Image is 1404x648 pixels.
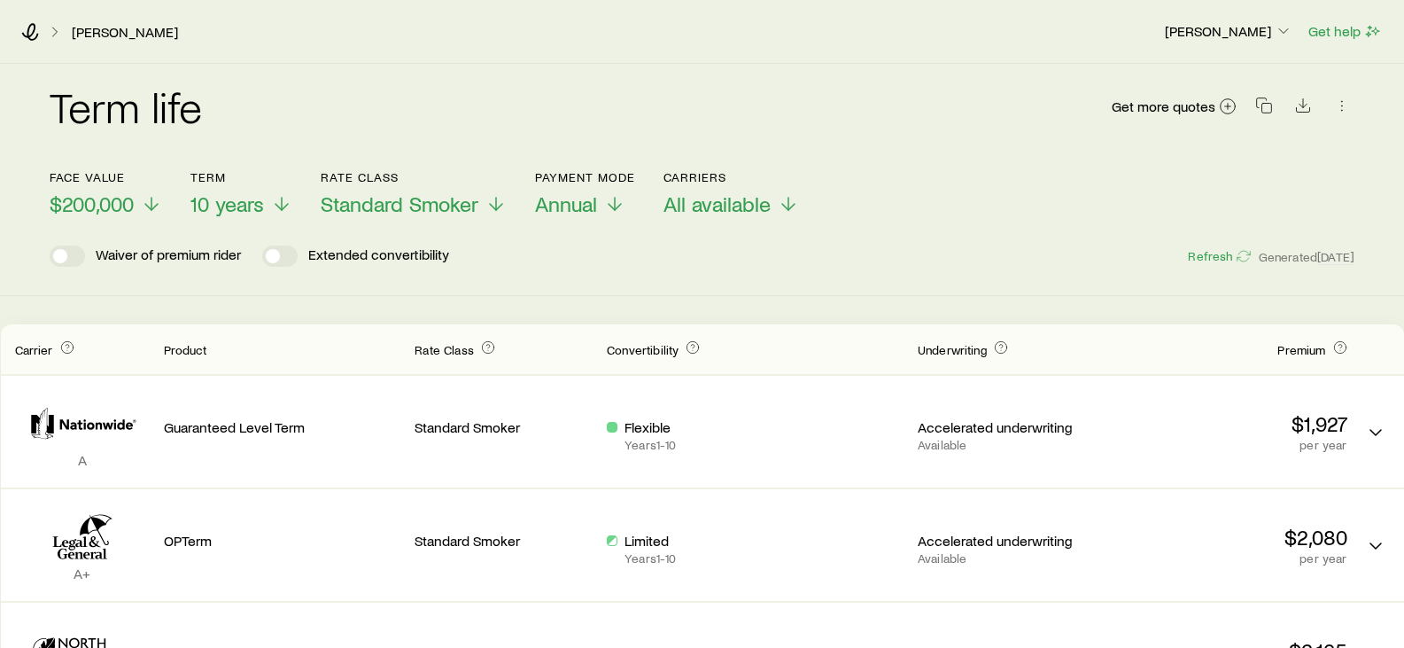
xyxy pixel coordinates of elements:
[624,551,676,566] p: Years 1 - 10
[164,342,207,357] span: Product
[321,170,507,184] p: Rate Class
[321,170,507,217] button: Rate ClassStandard Smoker
[535,191,597,216] span: Annual
[607,342,679,357] span: Convertibility
[1164,21,1293,43] button: [PERSON_NAME]
[50,191,134,216] span: $200,000
[663,170,799,184] p: Carriers
[164,418,401,436] p: Guaranteed Level Term
[15,451,150,469] p: A
[1317,249,1354,265] span: [DATE]
[624,532,676,550] p: Limited
[535,170,635,184] p: Payment Mode
[624,418,676,436] p: Flexible
[71,24,179,41] a: [PERSON_NAME]
[415,418,593,436] p: Standard Smoker
[624,438,676,452] p: Years 1 - 10
[50,170,162,184] p: Face value
[308,246,449,267] p: Extended convertibility
[190,191,264,216] span: 10 years
[164,532,401,550] p: OPTerm
[415,532,593,550] p: Standard Smoker
[1187,248,1251,265] button: Refresh
[1112,99,1215,113] span: Get more quotes
[663,191,771,216] span: All available
[918,342,987,357] span: Underwriting
[663,170,799,217] button: CarriersAll available
[918,551,1096,566] p: Available
[1111,97,1237,117] a: Get more quotes
[1277,342,1325,357] span: Premium
[96,246,241,267] p: Waiver of premium rider
[1110,438,1347,452] p: per year
[321,191,478,216] span: Standard Smoker
[15,342,53,357] span: Carrier
[1291,100,1315,117] a: Download CSV
[1307,21,1383,42] button: Get help
[1110,525,1347,550] p: $2,080
[1259,249,1354,265] span: Generated
[50,170,162,217] button: Face value$200,000
[918,438,1096,452] p: Available
[535,170,635,217] button: Payment ModeAnnual
[190,170,292,184] p: Term
[50,85,202,128] h2: Term life
[415,342,474,357] span: Rate Class
[1110,551,1347,566] p: per year
[1110,411,1347,436] p: $1,927
[918,418,1096,436] p: Accelerated underwriting
[1165,22,1292,40] p: [PERSON_NAME]
[190,170,292,217] button: Term10 years
[15,565,150,582] p: A+
[918,532,1096,550] p: Accelerated underwriting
